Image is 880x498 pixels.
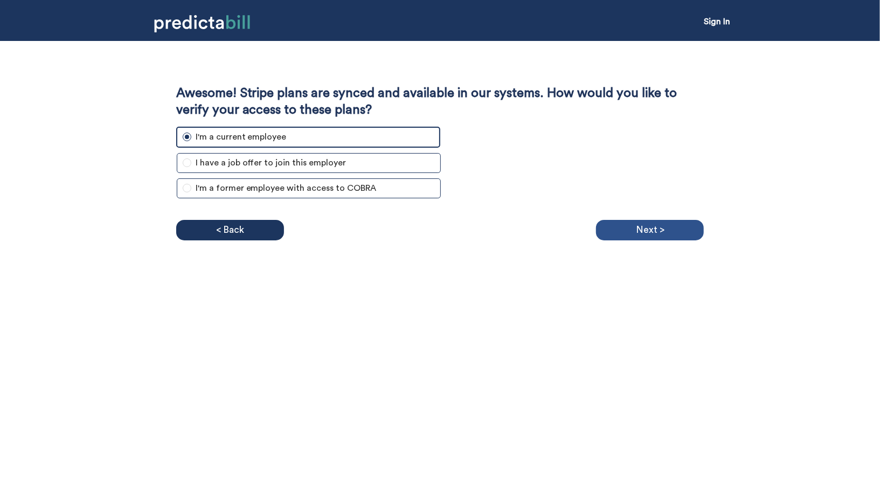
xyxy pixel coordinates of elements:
[704,17,730,26] a: Sign In
[636,222,664,238] p: Next >
[176,85,704,119] p: Awesome! Stripe plans are synced and available in our systems. How would you like to verify your ...
[216,222,244,238] p: < Back
[191,130,291,144] span: I'm a current employee
[191,156,351,170] span: I have a job offer to join this employer
[191,182,381,195] span: I'm a former employee with access to COBRA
